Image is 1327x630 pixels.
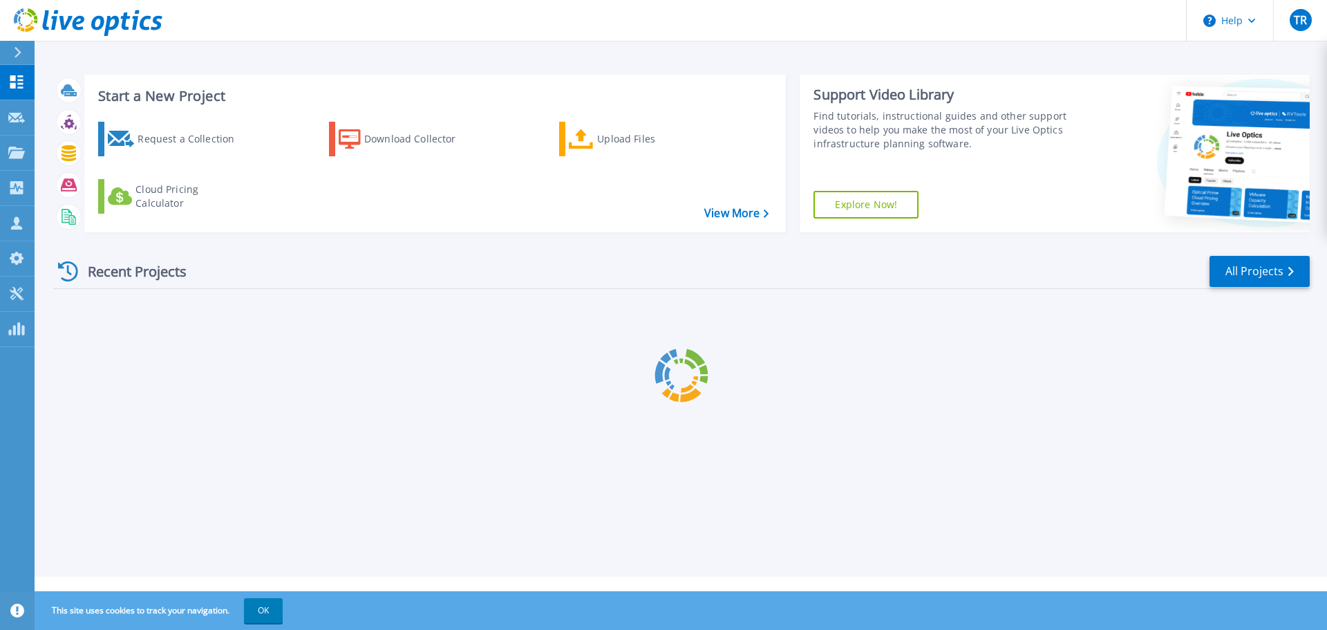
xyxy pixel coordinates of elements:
[813,109,1073,151] div: Find tutorials, instructional guides and other support videos to help you make the most of your L...
[704,207,769,220] a: View More
[364,125,475,153] div: Download Collector
[244,598,283,623] button: OK
[813,86,1073,104] div: Support Video Library
[1294,15,1307,26] span: TR
[559,122,713,156] a: Upload Files
[329,122,483,156] a: Download Collector
[53,254,205,288] div: Recent Projects
[38,598,283,623] span: This site uses cookies to track your navigation.
[135,183,246,210] div: Cloud Pricing Calculator
[813,191,919,219] a: Explore Now!
[597,125,708,153] div: Upload Files
[98,122,252,156] a: Request a Collection
[98,89,769,104] h3: Start a New Project
[1210,256,1310,287] a: All Projects
[98,179,252,214] a: Cloud Pricing Calculator
[138,125,248,153] div: Request a Collection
